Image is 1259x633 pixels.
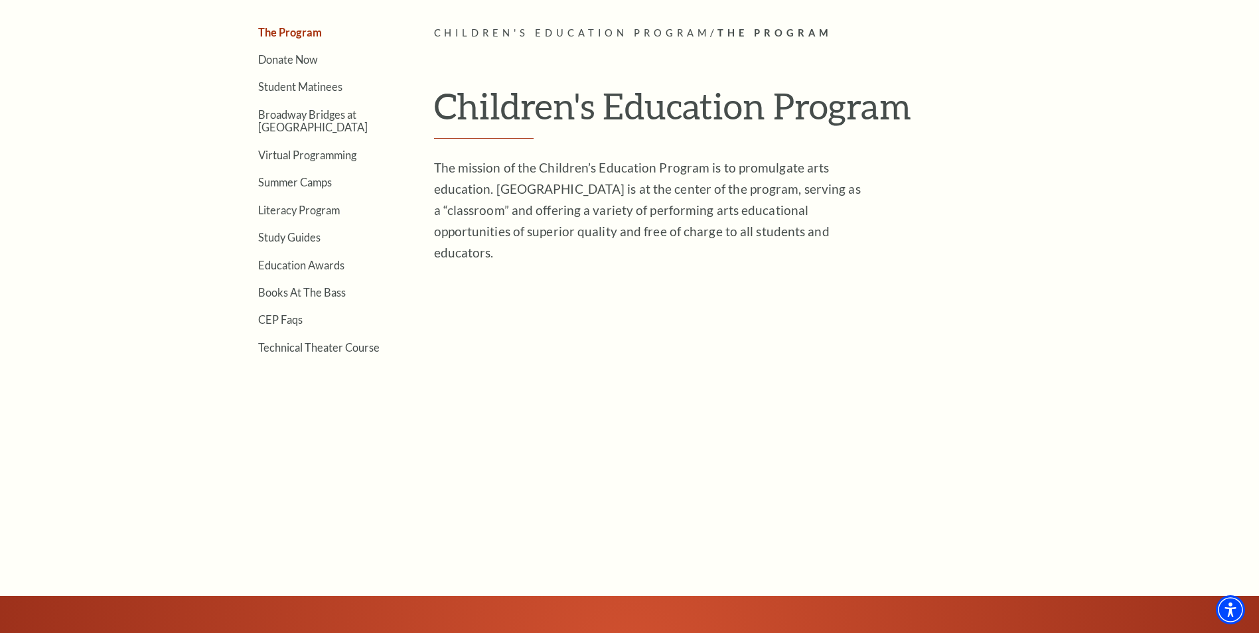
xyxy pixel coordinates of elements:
[258,108,368,133] a: Broadway Bridges at [GEOGRAPHIC_DATA]
[434,25,1041,42] p: /
[258,176,332,188] a: Summer Camps
[258,149,356,161] a: Virtual Programming
[258,259,344,271] a: Education Awards
[434,27,711,38] span: Children's Education Program
[258,286,346,299] a: Books At The Bass
[434,157,865,263] p: The mission of the Children’s Education Program is to promulgate arts education. [GEOGRAPHIC_DATA...
[434,283,865,528] iframe: The Childrens' Education Program of Performing Arts Fort Worth at Bass Performance Hall - 2025
[258,26,322,38] a: The Program
[258,231,321,244] a: Study Guides
[258,80,342,93] a: Student Matinees
[258,341,380,354] a: Technical Theater Course
[258,204,340,216] a: Literacy Program
[434,84,1041,139] h1: Children's Education Program
[258,313,303,326] a: CEP Faqs
[717,27,832,38] span: The Program
[1216,595,1245,624] div: Accessibility Menu
[258,53,318,66] a: Donate Now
